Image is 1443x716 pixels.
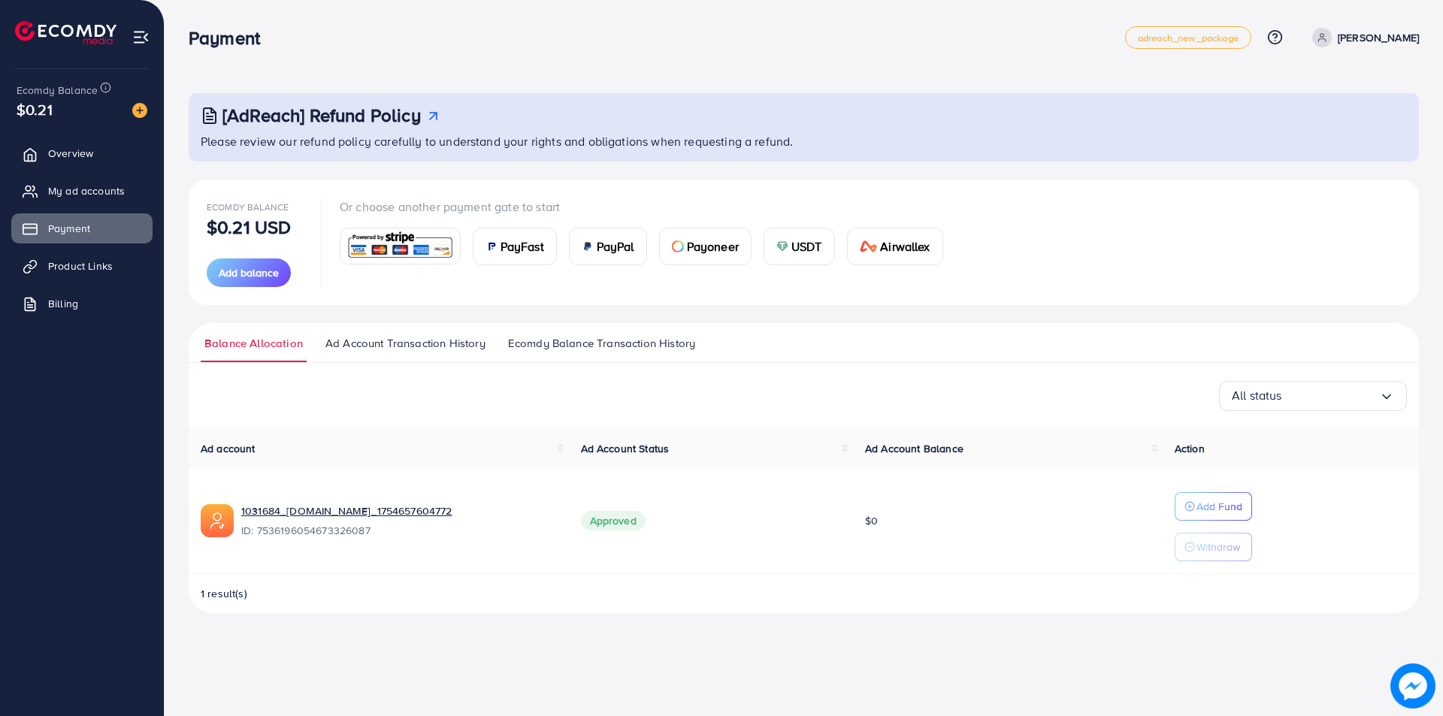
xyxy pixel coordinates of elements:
[1306,28,1419,47] a: [PERSON_NAME]
[48,183,125,198] span: My ad accounts
[791,237,822,255] span: USDT
[486,240,498,252] img: card
[15,21,116,44] img: logo
[508,335,695,352] span: Ecomdy Balance Transaction History
[501,237,544,255] span: PayFast
[1338,29,1419,47] p: [PERSON_NAME]
[48,258,113,273] span: Product Links
[1138,33,1239,43] span: adreach_new_package
[581,441,670,456] span: Ad Account Status
[1196,538,1240,556] p: Withdraw
[48,146,93,161] span: Overview
[132,103,147,118] img: image
[1196,497,1242,515] p: Add Fund
[776,240,788,252] img: card
[340,228,461,264] a: card
[207,201,289,213] span: Ecomdy Balance
[582,240,594,252] img: card
[569,228,647,265] a: cardPayPal
[1232,384,1282,407] span: All status
[132,29,150,46] img: menu
[11,251,153,281] a: Product Links
[1175,441,1205,456] span: Action
[17,83,98,98] span: Ecomdy Balance
[201,586,247,601] span: 1 result(s)
[48,221,90,236] span: Payment
[11,138,153,168] a: Overview
[345,230,455,262] img: card
[847,228,943,265] a: cardAirwallex
[204,335,303,352] span: Balance Allocation
[17,98,53,120] span: $0.21
[11,289,153,319] a: Billing
[241,503,557,538] div: <span class='underline'>1031684_Necesitiess.com_1754657604772</span></br>7536196054673326087
[11,213,153,243] a: Payment
[207,218,291,236] p: $0.21 USD
[473,228,557,265] a: cardPayFast
[1125,26,1251,49] a: adreach_new_package
[764,228,835,265] a: cardUSDT
[11,176,153,206] a: My ad accounts
[219,265,279,280] span: Add balance
[1175,533,1252,561] button: Withdraw
[1219,381,1407,411] div: Search for option
[860,240,878,252] img: card
[201,504,234,537] img: ic-ads-acc.e4c84228.svg
[659,228,752,265] a: cardPayoneer
[48,296,78,311] span: Billing
[865,441,964,456] span: Ad Account Balance
[325,335,486,352] span: Ad Account Transaction History
[207,258,291,287] button: Add balance
[865,513,878,528] span: $0
[1282,384,1379,407] input: Search for option
[581,511,646,530] span: Approved
[340,198,955,216] p: Or choose another payment gate to start
[1391,664,1435,708] img: image
[241,503,557,518] a: 1031684_[DOMAIN_NAME]_1754657604772
[241,523,557,538] span: ID: 7536196054673326087
[201,132,1410,150] p: Please review our refund policy carefully to understand your rights and obligations when requesti...
[1175,492,1252,521] button: Add Fund
[222,104,421,126] h3: [AdReach] Refund Policy
[201,441,256,456] span: Ad account
[672,240,684,252] img: card
[597,237,634,255] span: PayPal
[189,27,272,49] h3: Payment
[880,237,930,255] span: Airwallex
[687,237,739,255] span: Payoneer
